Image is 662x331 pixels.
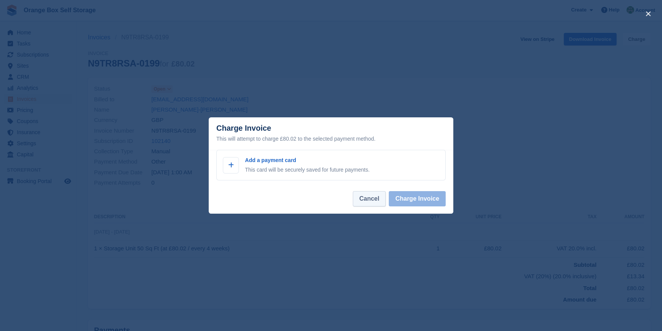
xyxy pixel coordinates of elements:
[245,166,370,174] p: This card will be securely saved for future payments.
[216,150,446,180] a: Add a payment card This card will be securely saved for future payments.
[353,191,386,206] button: Cancel
[245,156,370,164] p: Add a payment card
[216,124,446,143] div: Charge Invoice
[642,8,654,20] button: close
[216,134,446,143] div: This will attempt to charge £80.02 to the selected payment method.
[389,191,446,206] button: Charge Invoice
